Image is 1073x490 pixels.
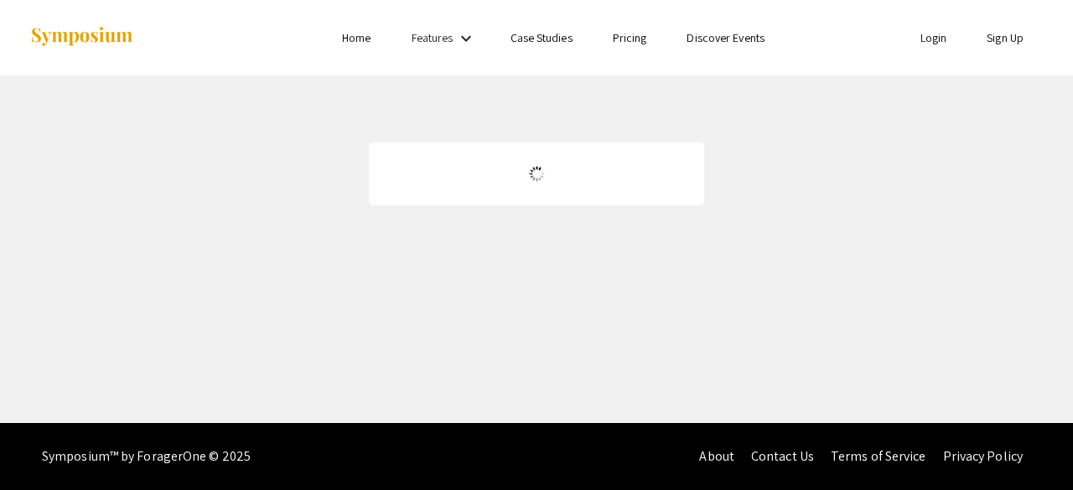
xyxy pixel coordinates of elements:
[831,447,926,465] a: Terms of Service
[511,30,573,45] a: Case Studies
[412,30,454,45] a: Features
[699,447,734,465] a: About
[943,447,1023,465] a: Privacy Policy
[751,447,814,465] a: Contact Us
[987,30,1024,45] a: Sign Up
[687,30,765,45] a: Discover Events
[342,30,371,45] a: Home
[29,26,134,49] img: Symposium by ForagerOne
[522,159,552,188] img: Loading
[42,423,251,490] div: Symposium™ by ForagerOne © 2025
[613,30,647,45] a: Pricing
[456,28,476,49] mat-icon: Expand Features list
[920,30,947,45] a: Login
